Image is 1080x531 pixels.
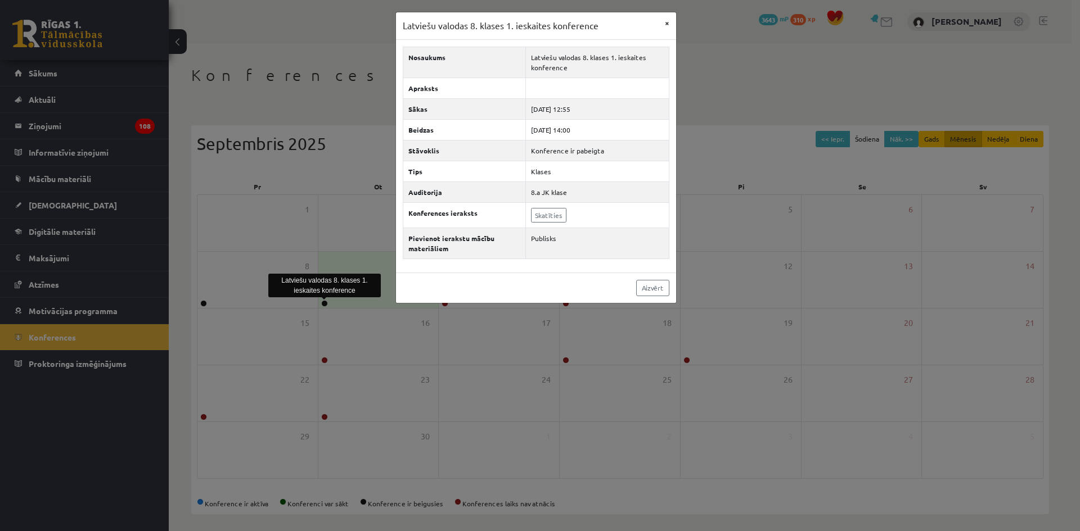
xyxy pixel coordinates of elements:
[403,161,525,181] th: Tips
[403,19,598,33] h3: Latviešu valodas 8. klases 1. ieskaites konference
[403,202,525,228] th: Konferences ieraksts
[525,47,669,78] td: Latviešu valodas 8. klases 1. ieskaites konference
[525,140,669,161] td: Konference ir pabeigta
[531,208,566,223] a: Skatīties
[636,280,669,296] a: Aizvērt
[525,181,669,202] td: 8.a JK klase
[525,119,669,140] td: [DATE] 14:00
[403,98,525,119] th: Sākas
[525,98,669,119] td: [DATE] 12:55
[403,47,525,78] th: Nosaukums
[268,274,381,297] div: Latviešu valodas 8. klases 1. ieskaites konference
[403,140,525,161] th: Stāvoklis
[525,161,669,181] td: Klases
[403,228,525,258] th: Pievienot ierakstu mācību materiāliem
[403,78,525,98] th: Apraksts
[525,228,669,258] td: Publisks
[658,12,676,34] button: ×
[403,119,525,140] th: Beidzas
[403,181,525,202] th: Auditorija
